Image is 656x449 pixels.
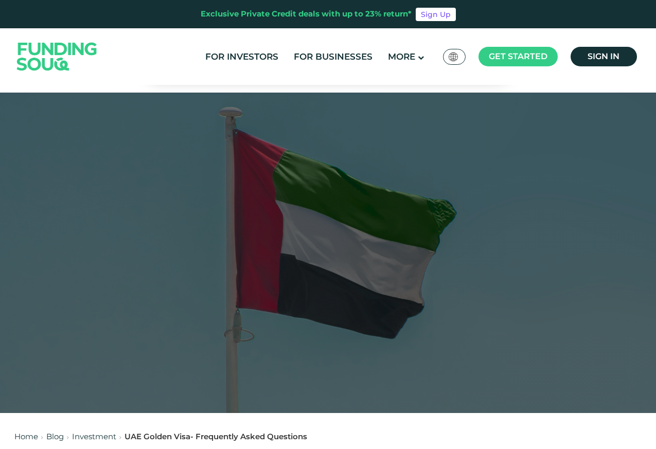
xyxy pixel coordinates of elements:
[449,52,458,61] img: SA Flag
[14,432,38,441] a: Home
[489,51,547,61] span: Get started
[571,47,637,66] a: Sign in
[46,432,64,441] a: Blog
[388,51,415,62] span: More
[125,431,307,443] div: UAE Golden Visa- Frequently Asked Questions
[588,51,619,61] span: Sign in
[203,48,281,65] a: For Investors
[201,8,412,20] div: Exclusive Private Credit deals with up to 23% return*
[72,432,116,441] a: Investment
[416,8,456,21] a: Sign Up
[291,48,375,65] a: For Businesses
[7,30,108,82] img: Logo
